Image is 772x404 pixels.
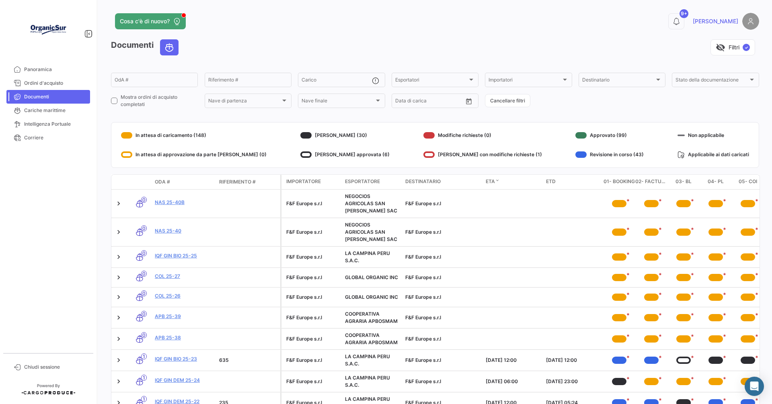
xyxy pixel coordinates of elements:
[603,175,635,189] datatable-header-cell: 01- Booking
[693,17,738,25] span: [PERSON_NAME]
[604,178,635,186] span: 01- Booking
[675,78,748,84] span: Stato della documentazione
[710,39,755,55] button: visibility_offFiltri✓
[155,377,213,384] a: IQF GIN DEM 25-24
[345,374,399,389] div: LA CAMPINA PERU S.A.C.
[743,44,750,51] span: ✓
[219,178,256,186] span: Riferimento #
[155,178,170,186] span: OdA #
[716,43,725,52] span: visibility_off
[489,78,561,84] span: Importatori
[546,378,600,385] div: [DATE] 23:00
[546,357,600,364] div: [DATE] 12:00
[286,253,339,261] div: F&F Europe s.r.l
[486,178,495,185] span: ETA
[667,175,700,189] datatable-header-cell: 03- BL
[286,335,339,343] div: F&F Europe s.r.l
[160,40,178,55] button: Ocean
[286,314,339,321] div: F&F Europe s.r.l
[24,134,87,141] span: Corriere
[745,377,764,396] div: Abrir Intercom Messenger
[463,95,475,107] button: Open calendar
[121,94,198,108] span: Mostra ordini di acquisto completati
[24,93,87,100] span: Documenti
[141,311,147,317] span: 0
[155,227,213,235] a: NAS 25-40
[708,178,724,186] span: 04- PL
[300,129,390,142] div: [PERSON_NAME] (30)
[345,310,399,325] div: COOPERATIVA AGRARIA APBOSMAM
[675,178,692,186] span: 03- BL
[141,396,147,402] span: 1
[208,99,281,105] span: Nave di partenza
[111,39,181,55] h3: Documenti
[286,378,339,385] div: F&F Europe s.r.l
[115,13,186,29] button: Cosa c'è di nuovo?
[407,99,439,105] input: Fino a
[286,274,339,281] div: F&F Europe s.r.l
[405,178,441,185] span: Destinatario
[155,313,213,320] a: APB 25-39
[24,107,87,114] span: Cariche marittime
[543,175,603,189] datatable-header-cell: ETD
[155,334,213,341] a: APB 25-38
[24,363,87,371] span: Chiudi sessione
[115,228,123,236] a: Expand/Collapse Row
[155,199,213,206] a: NAS 25-40b
[742,13,759,30] img: placeholder-user.png
[141,375,147,381] span: 1
[405,254,441,260] span: F&F Europe s.r.l
[286,178,321,185] span: Importatore
[141,250,147,256] span: 0
[115,200,123,208] a: Expand/Collapse Row
[6,90,90,104] a: Documenti
[423,148,542,161] div: [PERSON_NAME] con modifiche richieste (1)
[155,355,213,363] a: IQF GIN BIO 25-23
[115,273,123,282] a: Expand/Collapse Row
[115,314,123,322] a: Expand/Collapse Row
[24,80,87,87] span: Ordini d'acquisto
[342,175,402,189] datatable-header-cell: Esportatore
[546,178,556,185] span: ETD
[405,378,441,384] span: F&F Europe s.r.l
[405,294,441,300] span: F&F Europe s.r.l
[219,357,277,364] div: 635
[115,293,123,301] a: Expand/Collapse Row
[485,94,530,107] button: Cancellare filtri
[286,294,339,301] div: F&F Europe s.r.l
[141,290,147,296] span: 0
[423,129,542,142] div: Modifiche richieste (0)
[405,357,441,363] span: F&F Europe s.r.l
[6,131,90,145] a: Corriere
[405,336,441,342] span: F&F Europe s.r.l
[345,250,399,264] div: LA CAMPINA PERU S.A.C.
[281,175,342,189] datatable-header-cell: Importatore
[121,129,267,142] div: In attesa di caricamento (148)
[141,197,147,203] span: 0
[700,175,732,189] datatable-header-cell: 04- PL
[345,294,399,301] div: GLOBAL ORGANIC INC
[152,175,216,189] datatable-header-cell: OdA #
[216,175,280,189] datatable-header-cell: Riferimento #
[6,117,90,131] a: Intelligenza Portuale
[345,332,399,346] div: COOPERATIVA AGRARIA APBOSMAM
[286,229,339,236] div: F&F Europe s.r.l
[115,377,123,386] a: Expand/Collapse Row
[155,252,213,259] a: IQF GIN BIO 25-25
[155,273,213,280] a: COL 25-27
[395,78,468,84] span: Esportatori
[345,193,399,214] div: NEGOCIOS AGRICOLAS SAN [PERSON_NAME] SAC
[286,200,339,207] div: F&F Europe s.r.l
[121,148,267,161] div: In attesa di approvazione da parte [PERSON_NAME] (0)
[141,225,147,231] span: 0
[739,178,757,186] span: 05- COI
[120,17,170,25] span: Cosa c'è di nuovo?
[405,200,441,206] span: F&F Europe s.r.l
[345,274,399,281] div: GLOBAL ORGANIC INC
[635,175,667,189] datatable-header-cell: 02- Factura
[300,148,390,161] div: [PERSON_NAME] approvata (6)
[402,175,482,189] datatable-header-cell: Destinatario
[127,179,152,185] datatable-header-cell: Modalità di trasporto
[141,271,147,277] span: 0
[286,357,339,364] div: F&F Europe s.r.l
